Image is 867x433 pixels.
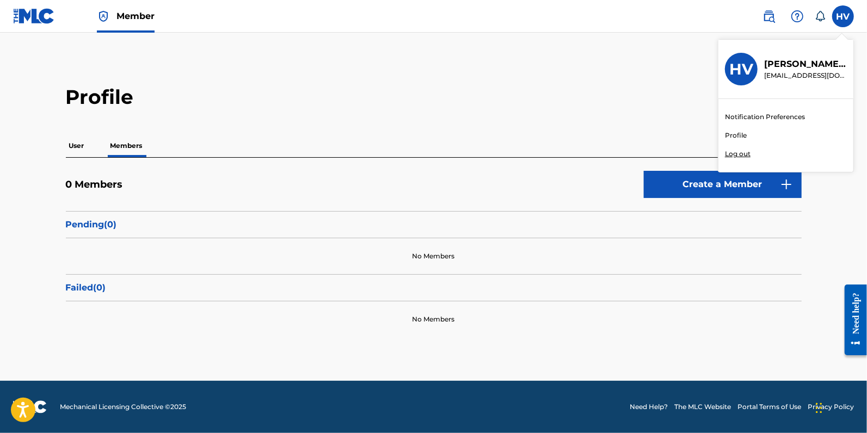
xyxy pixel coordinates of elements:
a: Profile [725,131,747,140]
p: Members [107,134,146,157]
div: Notifications [815,11,826,22]
iframe: Resource Center [837,276,867,363]
p: Pending ( 0 ) [66,218,802,231]
img: search [763,10,776,23]
p: Hancel Teodoro Vargas Reynoso [764,58,847,71]
a: Portal Terms of Use [737,402,801,412]
span: Mechanical Licensing Collective © 2025 [60,402,186,412]
p: 47musicllc@gmail.com [764,71,847,81]
a: Privacy Policy [808,402,854,412]
div: Drag [816,392,822,424]
p: User [66,134,88,157]
span: Member [116,10,155,22]
p: No Members [412,314,454,324]
a: The MLC Website [674,402,731,412]
h5: 0 Members [66,178,123,191]
img: logo [13,400,47,413]
a: Create a Member [644,171,802,198]
img: 9d2ae6d4665cec9f34b9.svg [780,178,793,191]
h3: HV [729,60,753,79]
p: Log out [725,149,751,159]
img: MLC Logo [13,8,55,24]
p: Failed ( 0 ) [66,281,802,294]
img: help [791,10,804,23]
h2: Profile [66,85,802,109]
p: No Members [412,251,454,261]
div: Help [786,5,808,27]
a: Need Help? [630,402,668,412]
a: Notification Preferences [725,112,805,122]
iframe: Chat Widget [813,381,867,433]
img: Top Rightsholder [97,10,110,23]
a: Public Search [758,5,780,27]
div: User Menu [832,5,854,27]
